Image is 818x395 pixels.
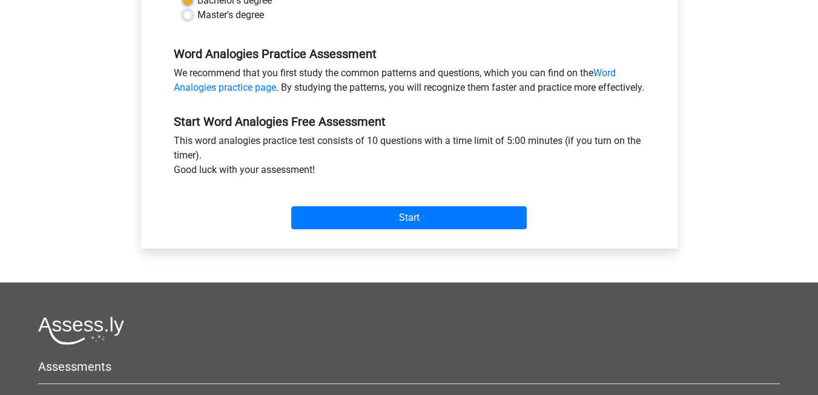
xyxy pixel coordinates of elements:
div: This word analogies practice test consists of 10 questions with a time limit of 5:00 minutes (if ... [165,134,654,182]
label: Master's degree [197,8,264,22]
h5: Assessments [38,359,780,374]
h5: Word Analogies Practice Assessment [174,47,645,61]
div: We recommend that you first study the common patterns and questions, which you can find on the . ... [165,66,654,100]
img: Assessly logo [38,316,124,345]
input: Start [291,206,527,229]
h5: Start Word Analogies Free Assessment [174,114,645,129]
